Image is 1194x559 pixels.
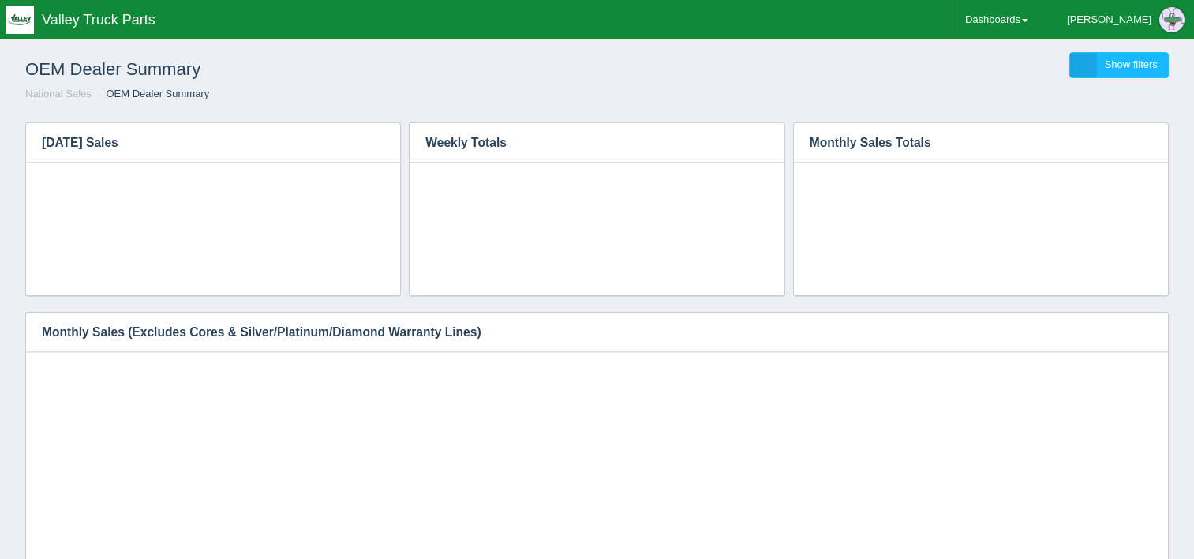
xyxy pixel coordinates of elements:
h1: OEM Dealer Summary [25,52,597,87]
div: [PERSON_NAME] [1067,4,1151,36]
li: OEM Dealer Summary [94,87,209,102]
h3: Monthly Sales Totals [794,123,1121,163]
span: Valley Truck Parts [42,12,155,28]
h3: Monthly Sales (Excludes Cores & Silver/Platinum/Diamond Warranty Lines) [26,313,1144,352]
img: q1blfpkbivjhsugxdrfq.png [6,6,34,34]
a: Show filters [1069,52,1169,78]
span: Show filters [1105,58,1158,70]
img: Profile Picture [1159,7,1185,32]
a: National Sales [25,88,92,99]
h3: [DATE] Sales [26,123,376,163]
h3: Weekly Totals [410,123,760,163]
